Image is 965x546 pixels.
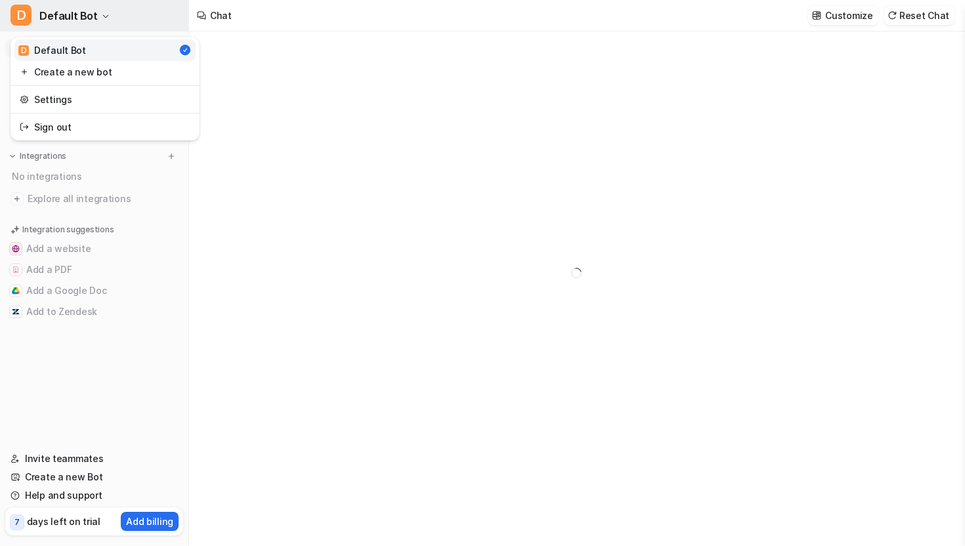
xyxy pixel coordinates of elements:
[20,65,29,79] img: reset
[14,61,196,83] a: Create a new bot
[39,7,98,25] span: Default Bot
[14,116,196,138] a: Sign out
[20,93,29,106] img: reset
[11,5,32,26] span: D
[11,37,200,140] div: DDefault Bot
[20,120,29,134] img: reset
[14,89,196,110] a: Settings
[18,43,86,57] div: Default Bot
[18,45,29,56] span: D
